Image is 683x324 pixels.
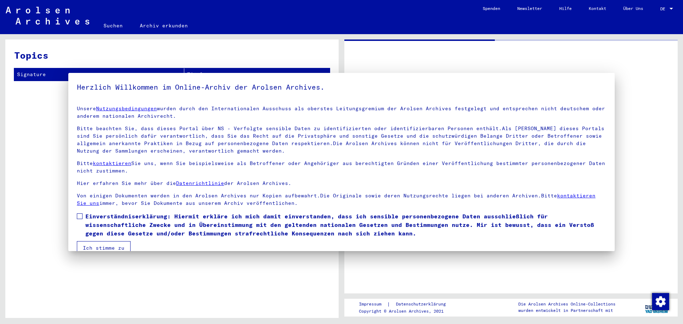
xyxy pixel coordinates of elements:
[77,81,606,93] h5: Herzlich Willkommen im Online-Archiv der Arolsen Archives.
[85,212,606,238] span: Einverständniserklärung: Hiermit erkläre ich mich damit einverstanden, dass ich sensible personen...
[77,241,131,255] button: Ich stimme zu
[77,105,606,120] p: Unsere wurden durch den Internationalen Ausschuss als oberstes Leitungsgremium der Arolsen Archiv...
[652,293,669,310] img: Zustimmung ändern
[77,125,606,155] p: Bitte beachten Sie, dass dieses Portal über NS - Verfolgte sensible Daten zu identifizierten oder...
[96,105,157,112] a: Nutzungsbedingungen
[77,192,606,207] p: Von einigen Dokumenten werden in den Arolsen Archives nur Kopien aufbewahrt.Die Originale sowie d...
[176,180,224,186] a: Datenrichtlinie
[77,180,606,187] p: Hier erfahren Sie mehr über die der Arolsen Archives.
[93,160,131,166] a: kontaktieren
[77,192,595,206] a: kontaktieren Sie uns
[77,160,606,175] p: Bitte Sie uns, wenn Sie beispielsweise als Betroffener oder Angehöriger aus berechtigten Gründen ...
